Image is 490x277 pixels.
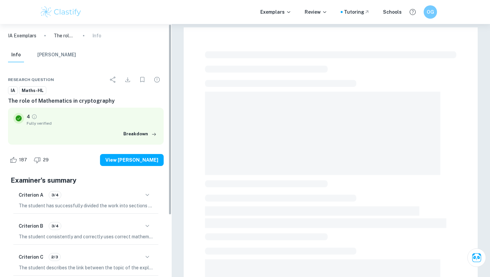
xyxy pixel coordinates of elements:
p: The student consistently and correctly uses correct mathematical notation, symbols and terminolog... [19,233,153,240]
div: Bookmark [136,73,149,86]
img: Clastify logo [40,5,82,19]
a: Maths-HL [19,86,46,95]
span: IA [8,87,17,94]
span: Fully verified [27,120,158,126]
a: IA [8,86,18,95]
button: [PERSON_NAME] [37,48,76,62]
a: Grade fully verified [31,114,37,120]
h5: Examiner's summary [11,175,161,185]
a: Tutoring [344,8,370,16]
a: IA Exemplars [8,32,36,39]
div: Like [8,155,31,165]
span: Maths-HL [19,87,46,94]
p: Exemplars [260,8,291,16]
h6: Criterion B [19,222,43,230]
span: 3/4 [49,192,61,198]
a: Schools [383,8,402,16]
button: View [PERSON_NAME] [100,154,164,166]
button: Ask Clai [467,248,486,267]
p: The student describes the link between the topic of the exploration and their personal interests,... [19,264,153,271]
p: 4 [27,113,30,120]
div: Dislike [32,155,52,165]
span: 187 [15,157,31,163]
p: Review [305,8,327,16]
p: Info [92,32,101,39]
div: Report issue [150,73,164,86]
h6: Criterion C [19,253,43,261]
button: Help and Feedback [407,6,418,18]
h6: OG [427,8,434,16]
h6: The role of Mathematics in cryptography [8,97,164,105]
span: 2/3 [49,254,60,260]
button: Breakdown [122,129,158,139]
button: Info [8,48,24,62]
span: Research question [8,77,54,83]
button: OG [424,5,437,19]
p: The role of Mathematics in cryptography [54,32,75,39]
span: 3/4 [49,223,61,229]
p: The student has successfully divided the work into sections and further subdivided the body to in... [19,202,153,209]
h6: Criterion A [19,191,43,199]
div: Share [106,73,120,86]
div: Download [121,73,134,86]
span: 29 [39,157,52,163]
